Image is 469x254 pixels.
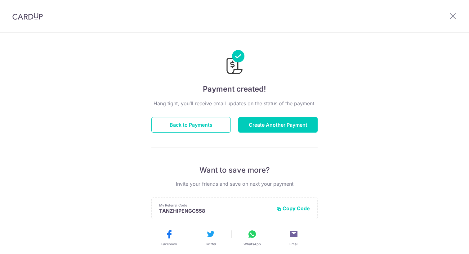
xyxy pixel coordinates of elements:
[151,165,318,175] p: Want to save more?
[161,242,177,247] span: Facebook
[151,180,318,188] p: Invite your friends and save on next your payment
[151,100,318,107] p: Hang tight, you’ll receive email updates on the status of the payment.
[243,242,261,247] span: WhatsApp
[275,229,312,247] button: Email
[205,242,216,247] span: Twitter
[151,229,187,247] button: Facebook
[289,242,298,247] span: Email
[159,203,271,208] p: My Referral Code
[159,208,271,214] p: TANZHIPENGC558
[12,12,43,20] img: CardUp
[225,50,244,76] img: Payments
[238,117,318,133] button: Create Another Payment
[151,117,231,133] button: Back to Payments
[192,229,229,247] button: Twitter
[234,229,270,247] button: WhatsApp
[151,84,318,95] h4: Payment created!
[276,205,310,211] button: Copy Code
